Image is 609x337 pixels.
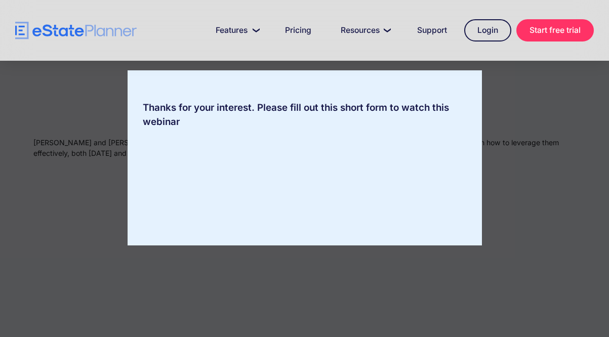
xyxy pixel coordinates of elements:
div: Thanks for your interest. Please fill out this short form to watch this webinar [128,101,482,129]
a: home [15,22,137,39]
a: Pricing [273,20,323,40]
a: Start free trial [516,19,594,41]
iframe: Form 0 [143,139,467,215]
a: Features [204,20,268,40]
a: Support [405,20,459,40]
a: Login [464,19,511,41]
a: Resources [329,20,400,40]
